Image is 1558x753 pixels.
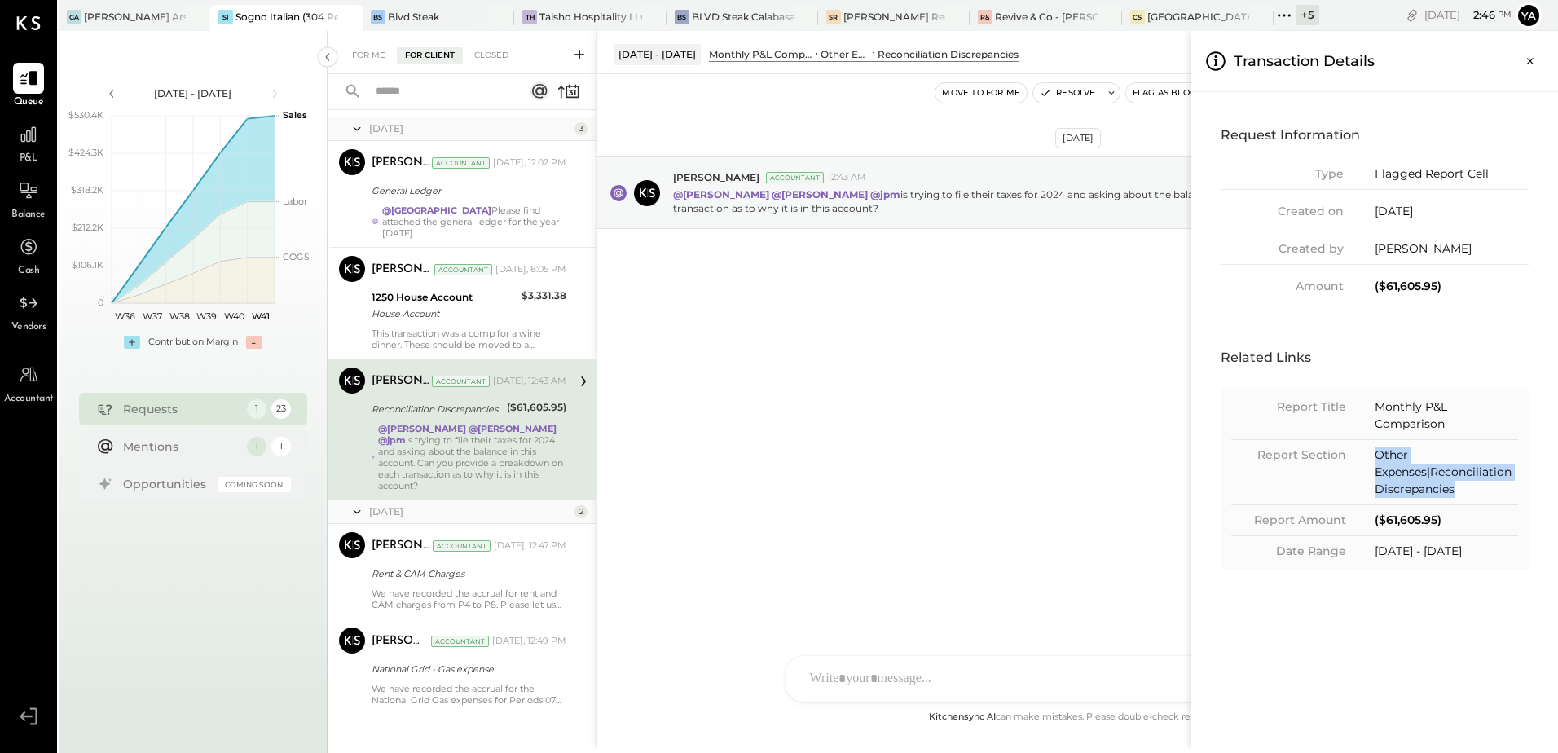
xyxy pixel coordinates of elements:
[235,10,337,24] div: Sogno Italian (304 Restaurant)
[123,438,239,455] div: Mentions
[1,231,56,279] a: Cash
[124,336,140,349] div: +
[522,10,537,24] div: TH
[143,310,162,322] text: W37
[247,399,266,419] div: 1
[11,320,46,335] span: Vendors
[72,259,103,271] text: $106.1K
[1234,44,1375,78] h3: Transaction Details
[978,10,992,24] div: R&
[68,109,103,121] text: $530.4K
[1375,512,1518,529] div: ($61,605.95)
[371,10,385,24] div: BS
[67,10,81,24] div: GA
[246,336,262,349] div: -
[1231,399,1346,416] div: Report Title
[223,310,244,322] text: W40
[388,10,439,24] div: Blvd Steak
[1231,447,1346,464] div: Report Section
[84,10,186,24] div: [PERSON_NAME] Arso
[843,10,945,24] div: [PERSON_NAME] Restaurant & Deli
[1375,399,1518,433] div: Monthly P&L Comparison
[20,152,38,166] span: P&L
[72,222,103,233] text: $212.2K
[1221,278,1344,295] div: Amount
[218,477,291,492] div: Coming Soon
[1,288,56,335] a: Vendors
[1147,10,1249,24] div: [GEOGRAPHIC_DATA][PERSON_NAME]
[271,399,291,419] div: 23
[1375,278,1529,295] div: ($61,605.95)
[247,437,266,456] div: 1
[148,336,238,349] div: Contribution Margin
[1296,5,1319,25] div: + 5
[1375,203,1529,220] div: [DATE]
[1,63,56,110] a: Queue
[283,109,307,121] text: Sales
[1516,2,1542,29] button: Ya
[1130,10,1145,24] div: CS
[218,10,233,24] div: SI
[1221,121,1529,149] h4: Request Information
[1,119,56,166] a: P&L
[1221,344,1529,372] h4: Related Links
[1424,7,1512,23] div: [DATE]
[675,10,689,24] div: BS
[1,175,56,222] a: Balance
[283,196,307,207] text: Labor
[71,184,103,196] text: $318.2K
[1231,512,1346,529] div: Report Amount
[252,310,270,322] text: W41
[196,310,217,322] text: W39
[1221,240,1344,258] div: Created by
[1404,7,1420,24] div: copy link
[1375,543,1518,560] div: [DATE] - [DATE]
[692,10,794,24] div: BLVD Steak Calabasas
[124,86,262,100] div: [DATE] - [DATE]
[995,10,1097,24] div: Revive & Co - [PERSON_NAME]
[271,437,291,456] div: 1
[283,251,310,262] text: COGS
[115,310,135,322] text: W36
[98,297,103,308] text: 0
[169,310,189,322] text: W38
[826,10,841,24] div: SR
[11,208,46,222] span: Balance
[1375,447,1518,498] div: Other Expenses|Reconciliation Discrepancies
[68,147,103,158] text: $424.3K
[1,359,56,407] a: Accountant
[1221,165,1344,183] div: Type
[1375,240,1529,258] div: [PERSON_NAME]
[18,264,39,279] span: Cash
[1516,46,1545,76] button: Close panel
[123,476,209,492] div: Opportunities
[1375,165,1529,183] div: Flagged Report Cell
[14,95,44,110] span: Queue
[4,392,54,407] span: Accountant
[539,10,641,24] div: Taisho Hospitality LLC
[1231,543,1346,560] div: Date Range
[1221,203,1344,220] div: Created on
[123,401,239,417] div: Requests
